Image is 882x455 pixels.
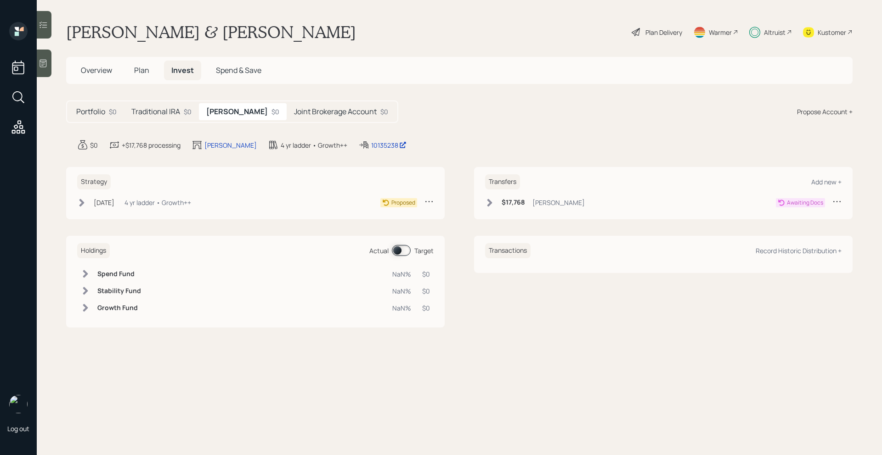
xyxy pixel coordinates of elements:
[134,65,149,75] span: Plan
[77,243,110,258] h6: Holdings
[392,286,411,296] div: NaN%
[171,65,194,75] span: Invest
[422,286,430,296] div: $0
[81,65,112,75] span: Overview
[66,22,356,42] h1: [PERSON_NAME] & [PERSON_NAME]
[206,107,268,116] h5: [PERSON_NAME]
[414,246,434,255] div: Target
[97,287,141,295] h6: Stability Fund
[122,140,181,150] div: +$17,768 processing
[818,28,846,37] div: Kustomer
[391,199,415,207] div: Proposed
[216,65,261,75] span: Spend & Save
[76,107,105,116] h5: Portfolio
[756,246,842,255] div: Record Historic Distribution +
[485,243,531,258] h6: Transactions
[77,174,111,189] h6: Strategy
[709,28,732,37] div: Warmer
[532,198,585,207] div: [PERSON_NAME]
[422,269,430,279] div: $0
[109,107,117,117] div: $0
[392,303,411,313] div: NaN%
[764,28,786,37] div: Altruist
[811,178,842,186] div: Add new +
[7,424,29,433] div: Log out
[645,28,682,37] div: Plan Delivery
[502,199,525,206] h6: $17,768
[787,199,823,207] div: Awaiting Docs
[797,107,853,117] div: Propose Account +
[124,198,191,207] div: 4 yr ladder • Growth++
[294,107,377,116] h5: Joint Brokerage Account
[422,303,430,313] div: $0
[380,107,388,117] div: $0
[9,395,28,413] img: michael-russo-headshot.png
[131,107,180,116] h5: Traditional IRA
[281,140,347,150] div: 4 yr ladder • Growth++
[97,304,141,312] h6: Growth Fund
[94,198,114,207] div: [DATE]
[184,107,192,117] div: $0
[392,269,411,279] div: NaN%
[371,140,407,150] div: 10135238
[90,140,98,150] div: $0
[485,174,520,189] h6: Transfers
[204,140,257,150] div: [PERSON_NAME]
[271,107,279,117] div: $0
[369,246,389,255] div: Actual
[97,270,141,278] h6: Spend Fund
